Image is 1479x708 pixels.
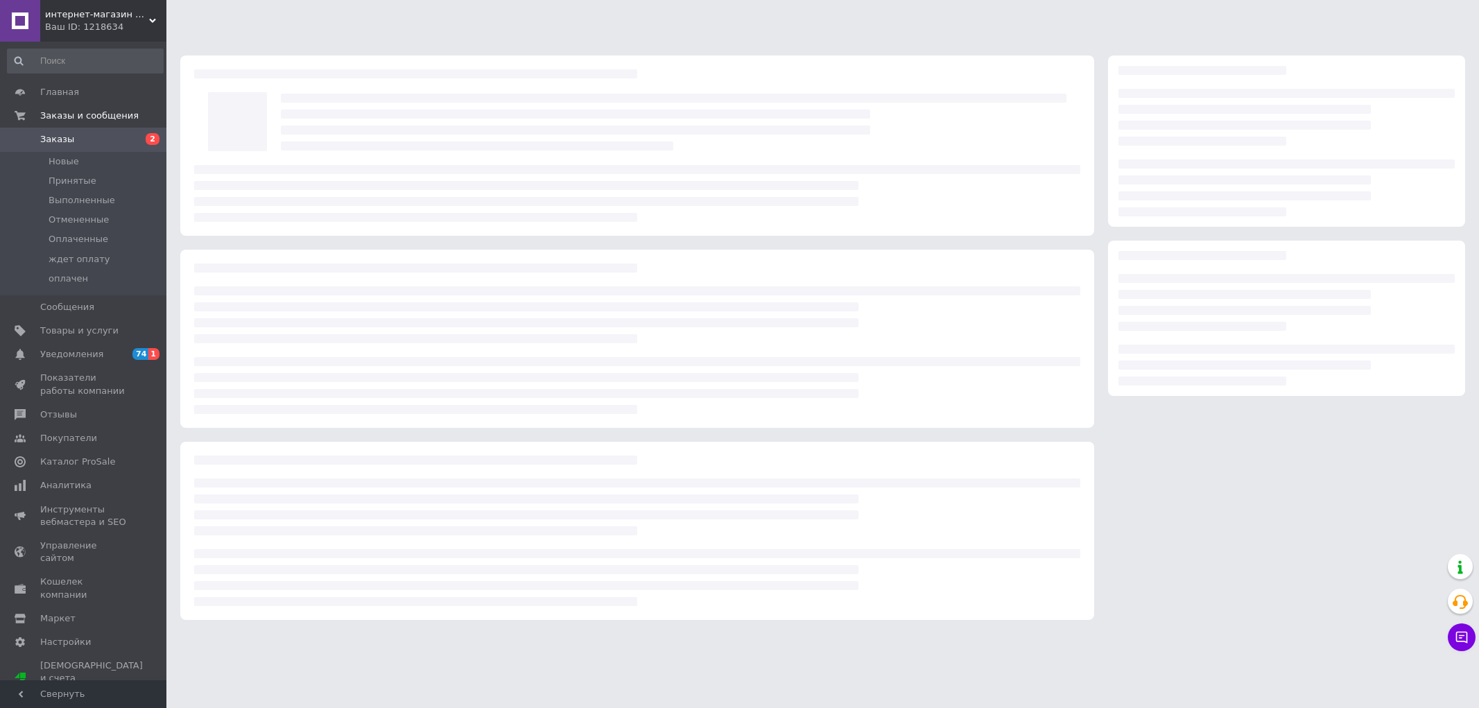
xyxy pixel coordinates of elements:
span: Каталог ProSale [40,456,115,468]
span: интернет-магазин «VAVILON» [45,8,149,21]
span: Сообщения [40,301,94,313]
span: Заказы и сообщения [40,110,139,122]
span: Новые [49,155,79,168]
span: 1 [148,348,159,360]
span: Заказы [40,133,74,146]
span: [DEMOGRAPHIC_DATA] и счета [40,659,143,698]
span: Главная [40,86,79,98]
span: Отзывы [40,408,77,421]
span: 74 [132,348,148,360]
span: ждет оплату [49,253,110,266]
span: Инструменты вебмастера и SEO [40,503,128,528]
span: Покупатели [40,432,97,444]
span: Кошелек компании [40,576,128,601]
span: Аналитика [40,479,92,492]
span: Уведомления [40,348,103,361]
span: оплачен [49,273,88,285]
span: 2 [146,133,159,145]
input: Поиск [7,49,164,74]
span: Настройки [40,636,91,648]
span: Маркет [40,612,76,625]
span: Управление сайтом [40,539,128,564]
span: Отмененные [49,214,109,226]
div: Ваш ID: 1218634 [45,21,166,33]
span: Выполненные [49,194,115,207]
button: Чат с покупателем [1448,623,1476,651]
span: Принятые [49,175,96,187]
span: Оплаченные [49,233,108,245]
span: Показатели работы компании [40,372,128,397]
span: Товары и услуги [40,325,119,337]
